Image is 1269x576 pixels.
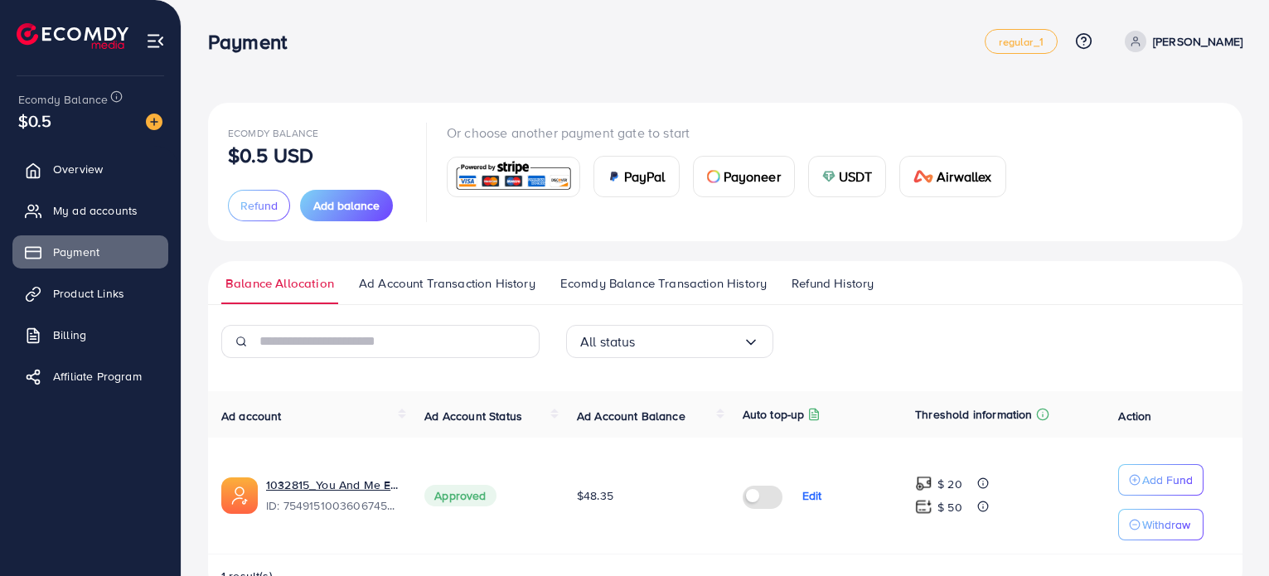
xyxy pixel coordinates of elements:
[560,274,767,293] span: Ecomdy Balance Transaction History
[53,244,99,260] span: Payment
[12,318,168,351] a: Billing
[1118,31,1242,52] a: [PERSON_NAME]
[300,190,393,221] button: Add balance
[1118,509,1204,540] button: Withdraw
[12,360,168,393] a: Affiliate Program
[593,156,680,197] a: cardPayPal
[1142,470,1193,490] p: Add Fund
[707,170,720,183] img: card
[566,325,773,358] div: Search for option
[228,145,313,165] p: $0.5 USD
[221,477,258,514] img: ic-ads-acc.e4c84228.svg
[225,274,334,293] span: Balance Allocation
[608,170,621,183] img: card
[53,327,86,343] span: Billing
[985,29,1057,54] a: regular_1
[228,126,318,140] span: Ecomdy Balance
[1142,515,1190,535] p: Withdraw
[53,285,124,302] span: Product Links
[577,487,613,504] span: $48.35
[266,477,398,515] div: <span class='underline'>1032815_You And Me ECOMDY_1757673778601</span></br>7549151003606745104
[743,404,805,424] p: Auto top-up
[693,156,795,197] a: cardPayoneer
[1153,31,1242,51] p: [PERSON_NAME]
[447,123,1020,143] p: Or choose another payment gate to start
[53,161,103,177] span: Overview
[359,274,535,293] span: Ad Account Transaction History
[12,277,168,310] a: Product Links
[12,152,168,186] a: Overview
[1118,408,1151,424] span: Action
[580,329,636,355] span: All status
[424,485,496,506] span: Approved
[221,408,282,424] span: Ad account
[447,157,580,197] a: card
[424,408,522,424] span: Ad Account Status
[577,408,685,424] span: Ad Account Balance
[999,36,1043,47] span: regular_1
[12,235,168,269] a: Payment
[915,475,932,492] img: top-up amount
[18,91,108,108] span: Ecomdy Balance
[624,167,666,186] span: PayPal
[937,474,962,494] p: $ 20
[724,167,781,186] span: Payoneer
[228,190,290,221] button: Refund
[636,329,743,355] input: Search for option
[839,167,873,186] span: USDT
[915,498,932,515] img: top-up amount
[266,477,398,493] a: 1032815_You And Me ECOMDY_1757673778601
[808,156,887,197] a: cardUSDT
[913,170,933,183] img: card
[240,197,278,214] span: Refund
[12,194,168,227] a: My ad accounts
[53,368,142,385] span: Affiliate Program
[899,156,1005,197] a: cardAirwallex
[146,114,162,130] img: image
[937,167,991,186] span: Airwallex
[17,23,128,49] img: logo
[453,159,574,195] img: card
[822,170,836,183] img: card
[802,486,822,506] p: Edit
[792,274,874,293] span: Refund History
[915,404,1032,424] p: Threshold information
[208,30,300,54] h3: Payment
[1118,464,1204,496] button: Add Fund
[313,197,380,214] span: Add balance
[53,202,138,219] span: My ad accounts
[266,497,398,514] span: ID: 7549151003606745104
[937,497,962,517] p: $ 50
[146,31,165,51] img: menu
[18,109,52,133] span: $0.5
